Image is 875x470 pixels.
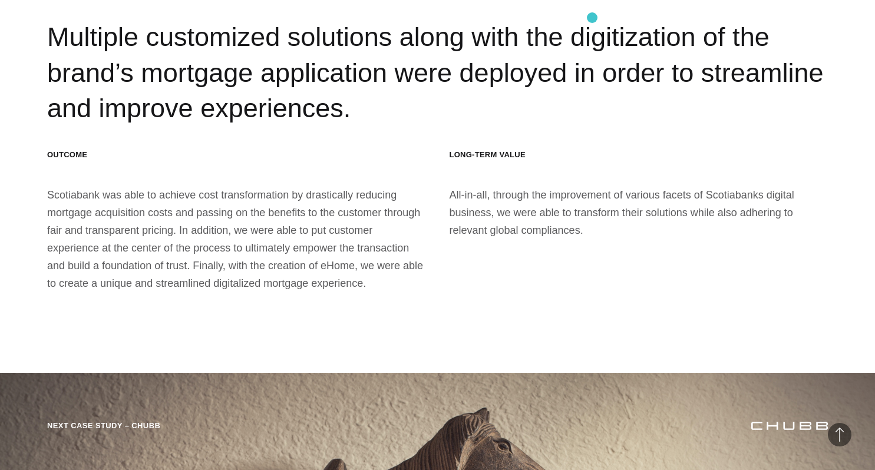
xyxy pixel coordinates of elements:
[47,150,426,160] h3: Outcome
[450,150,828,292] div: All-in-all, through the improvement of various facets of Scotiabanks digital business, we were ab...
[450,150,828,160] h3: Long-Term Value
[47,420,160,432] div: Next Case Study – Chubb
[47,150,426,292] div: Scotiabank was able to achieve cost transformation by drastically reducing mortgage acquisition c...
[828,423,851,446] button: Back to Top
